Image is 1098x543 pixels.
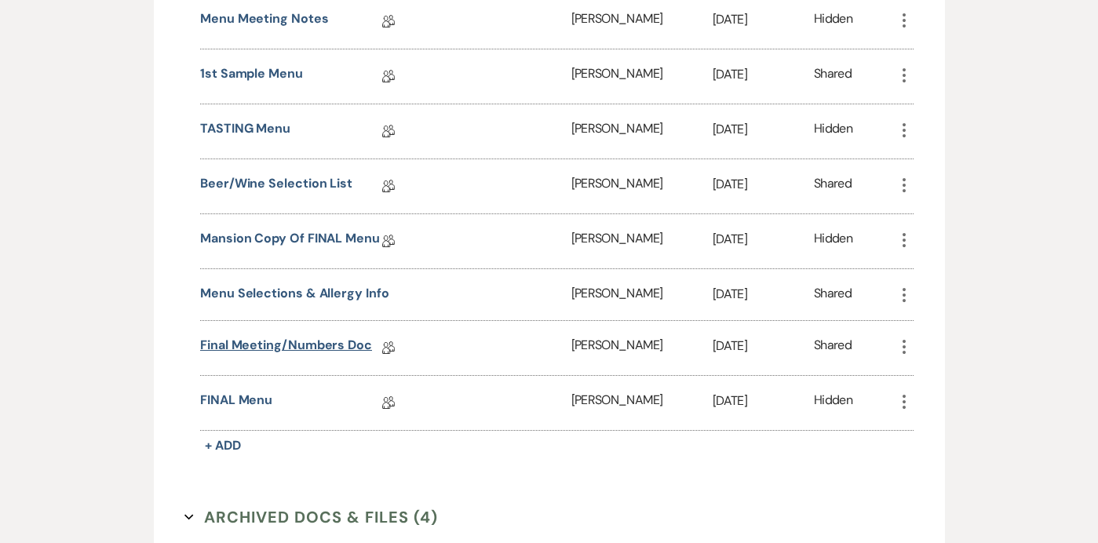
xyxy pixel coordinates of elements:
div: Shared [814,336,852,360]
div: [PERSON_NAME] [571,214,713,268]
div: Hidden [814,229,852,253]
div: [PERSON_NAME] [571,269,713,320]
p: [DATE] [713,391,814,411]
button: Menu Selections & Allergy info [200,284,389,303]
p: [DATE] [713,119,814,140]
div: Shared [814,64,852,89]
p: [DATE] [713,174,814,195]
a: Final Meeting/Numbers Doc [200,336,372,360]
a: 1st Sample Menu [200,64,303,89]
div: [PERSON_NAME] [571,49,713,104]
div: Shared [814,174,852,199]
div: [PERSON_NAME] [571,376,713,430]
button: Archived Docs & Files (4) [184,505,438,529]
a: Beer/Wine Selection List [200,174,352,199]
button: + Add [200,435,246,457]
p: [DATE] [713,64,814,85]
p: [DATE] [713,284,814,304]
div: Hidden [814,9,852,34]
a: TASTING Menu [200,119,290,144]
div: [PERSON_NAME] [571,104,713,159]
div: [PERSON_NAME] [571,321,713,375]
p: [DATE] [713,229,814,250]
div: Hidden [814,119,852,144]
p: [DATE] [713,9,814,30]
span: + Add [205,437,241,454]
a: Menu Meeting Notes [200,9,329,34]
p: [DATE] [713,336,814,356]
div: Shared [814,284,852,305]
a: FINAL Menu [200,391,272,415]
div: Hidden [814,391,852,415]
a: Mansion Copy of FINAL Menu [200,229,380,253]
div: [PERSON_NAME] [571,159,713,213]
